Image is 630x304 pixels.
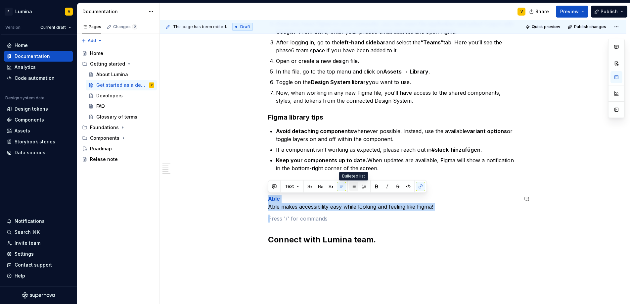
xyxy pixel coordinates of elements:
div: P [5,8,13,16]
button: Share [526,6,553,18]
div: Help [15,273,25,279]
div: Changes [113,24,137,29]
div: Home [90,50,103,57]
div: Pages [82,24,101,29]
div: Glossary of terms [96,114,137,120]
span: Share [535,8,549,15]
a: About Lumina [86,69,157,80]
div: Analytics [15,64,36,71]
a: Devolopers [86,90,157,101]
a: Documentation [4,51,73,62]
div: Code automation [15,75,55,81]
div: Foundations [79,122,157,133]
div: Search ⌘K [15,229,40,235]
button: Quick preview [523,22,563,31]
div: Design system data [5,95,44,101]
button: Help [4,271,73,281]
div: Getting started [79,59,157,69]
div: V [520,9,523,14]
p: Toggle on the you want to use. [276,78,518,86]
p: After logging in, go to the and select the tab. Here you’ll see the phase6 team space if you have... [276,38,518,54]
button: Contact support [4,260,73,270]
a: Get started as a designerV [86,80,157,90]
div: Home [15,42,28,49]
span: 2 [132,24,137,29]
span: Current draft [40,25,66,30]
button: Text [282,182,302,191]
div: Storybook stories [15,138,55,145]
button: Add [79,36,104,45]
strong: Design System library [311,79,369,85]
div: Data sources [15,149,45,156]
div: Settings [15,251,34,257]
p: Now, when working in any new Figma file, you’ll have access to the shared components, styles, and... [276,89,518,105]
span: This page has been edited. [173,24,227,29]
a: Roadmap [79,143,157,154]
div: Page tree [79,48,157,165]
span: Quick preview [532,24,560,29]
strong: Able [268,195,280,202]
div: Devolopers [96,92,123,99]
strong: Connect with Lumina team. [268,235,376,244]
div: Assets [15,127,30,134]
a: Data sources [4,147,73,158]
a: Analytics [4,62,73,73]
strong: Assets → Library [383,68,428,75]
div: Components [90,135,119,141]
strong: Figma library tips [268,113,323,121]
div: Getting started [90,61,125,67]
span: Publish changes [574,24,606,29]
span: Preview [560,8,579,15]
a: Glossary of terms [86,112,157,122]
div: About Lumina [96,71,128,78]
svg: Supernova Logo [22,292,55,299]
div: V [151,82,153,88]
div: Roadmap [90,145,112,152]
div: Documentation [82,8,145,15]
button: Preview [556,6,588,18]
p: In the file, go to the top menu and click on . [276,68,518,76]
button: Current draft [37,23,74,32]
div: FAQ [96,103,105,110]
div: Documentation [15,53,50,60]
p: whenever possible. Instead, use the available or toggle layers on and off within the component. [276,127,518,143]
div: Design tokens [15,106,48,112]
span: Draft [240,24,250,29]
a: Home [79,48,157,59]
a: Assets [4,126,73,136]
p: Able makes accessibility easy while looking and feeling like Figma! [268,195,518,211]
a: Relese note [79,154,157,165]
div: Components [79,133,157,143]
a: Settings [4,249,73,259]
button: PLuminaV [1,4,75,19]
span: Text [285,184,294,189]
strong: Avoid detaching components [276,128,353,134]
div: Invite team [15,240,40,246]
div: Version [5,25,21,30]
p: When updates are available, Figma will show a notification in the bottom-right corner of the screen. [276,156,518,172]
strong: “Teams” [421,39,443,46]
button: Search ⌘K [4,227,73,237]
p: Open or create a new design file. [276,57,518,65]
p: If a component isn’t working as expected, please reach out in . [276,146,518,154]
div: Components [15,117,44,123]
a: FAQ [86,101,157,112]
div: Lumina [15,8,32,15]
span: Publish [601,8,618,15]
div: Foundations [90,124,119,131]
a: Design tokens [4,104,73,114]
div: Notifications [15,218,45,225]
div: Relese note [90,156,118,163]
strong: left-hand sidebar [340,39,385,46]
a: Components [4,115,73,125]
a: Code automation [4,73,73,83]
a: Invite team [4,238,73,248]
div: V [68,9,70,14]
button: Notifications [4,216,73,227]
a: Home [4,40,73,51]
button: Publish [591,6,627,18]
div: Get started as a designer [96,82,148,88]
a: Storybook stories [4,136,73,147]
div: Bulleted list [339,172,368,180]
